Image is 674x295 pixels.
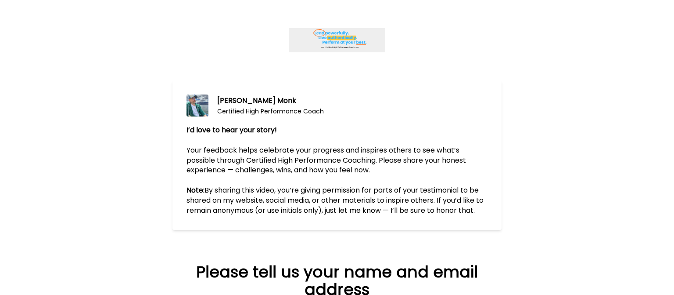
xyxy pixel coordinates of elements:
[217,95,324,106] div: [PERSON_NAME] Monk
[289,28,385,52] img: https://cdn.bonjoro.com/media/26019133-01ac-4f0f-8e6f-067577e58acd/b44fc91a-d28a-4669-81b6-e5563a...
[186,125,277,135] span: I’d love to hear your story!
[186,145,468,175] span: Your feedback helps celebrate your progress and inspires others to see what’s possible through Ce...
[186,185,204,195] span: Note:
[186,95,208,117] img: Certified High Performance Coach
[217,107,324,116] div: Certified High Performance Coach
[186,185,485,215] span: By sharing this video, you’re giving permission for parts of your testimonial to be shared on my ...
